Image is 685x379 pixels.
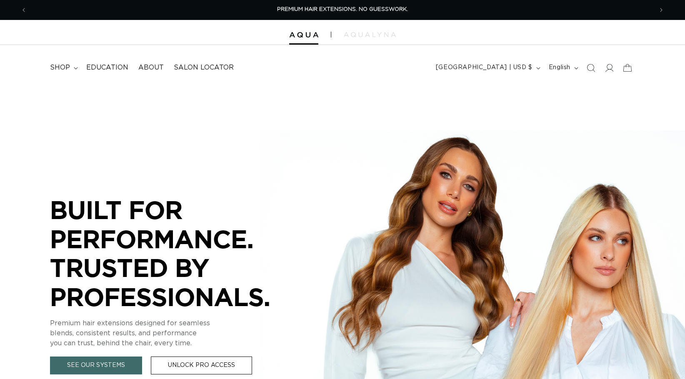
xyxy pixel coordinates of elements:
p: Premium hair extensions designed for seamless blends, consistent results, and performance you can... [50,318,300,348]
button: Previous announcement [15,2,33,18]
p: BUILT FOR PERFORMANCE. TRUSTED BY PROFESSIONALS. [50,195,300,311]
span: PREMIUM HAIR EXTENSIONS. NO GUESSWORK. [277,7,408,12]
a: Unlock Pro Access [151,357,252,374]
span: Salon Locator [174,63,234,72]
summary: shop [45,58,81,77]
a: Salon Locator [169,58,239,77]
span: [GEOGRAPHIC_DATA] | USD $ [436,63,532,72]
span: Education [86,63,128,72]
summary: Search [582,59,600,77]
img: aqualyna.com [344,32,396,37]
button: [GEOGRAPHIC_DATA] | USD $ [431,60,544,76]
button: Next announcement [652,2,670,18]
a: See Our Systems [50,357,142,374]
a: About [133,58,169,77]
a: Education [81,58,133,77]
span: English [549,63,570,72]
button: English [544,60,582,76]
img: Aqua Hair Extensions [289,32,318,38]
span: shop [50,63,70,72]
span: About [138,63,164,72]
